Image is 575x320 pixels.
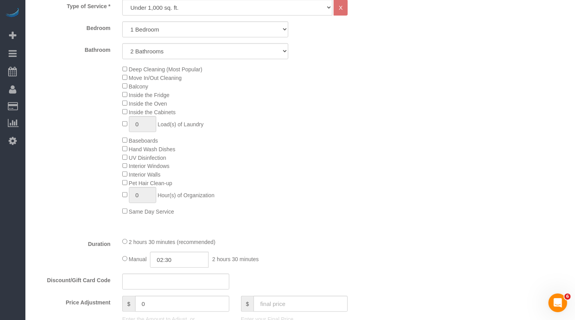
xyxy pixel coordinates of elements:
span: Interior Windows [129,163,170,169]
span: Balcony [129,83,148,90]
span: Inside the Cabinets [129,109,176,115]
span: Hand Wash Dishes [129,146,175,152]
label: Price Adjustment [27,296,116,306]
span: Baseboards [129,138,158,144]
span: Same Day Service [129,209,174,215]
img: Automaid Logo [5,8,20,19]
span: 2 hours 30 minutes (recommended) [129,239,216,245]
span: Deep Cleaning (Most Popular) [129,66,202,72]
span: Move In/Out Cleaning [129,75,182,81]
span: Interior Walls [129,171,161,178]
label: Bedroom [27,21,116,32]
span: Manual [129,256,147,262]
span: Hour(s) of Organization [158,192,215,198]
input: final price [254,296,348,312]
span: Inside the Oven [129,101,167,107]
span: $ [241,296,254,312]
span: $ [122,296,135,312]
span: Inside the Fridge [129,92,170,98]
label: Discount/Gift Card Code [27,274,116,284]
span: 2 hours 30 minutes [212,256,259,262]
span: Pet Hair Clean-up [129,180,172,186]
iframe: Intercom live chat [548,293,567,312]
span: 6 [564,293,571,300]
span: Load(s) of Laundry [158,121,204,127]
span: UV Disinfection [129,155,166,161]
label: Bathroom [27,43,116,54]
label: Duration [27,237,116,248]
